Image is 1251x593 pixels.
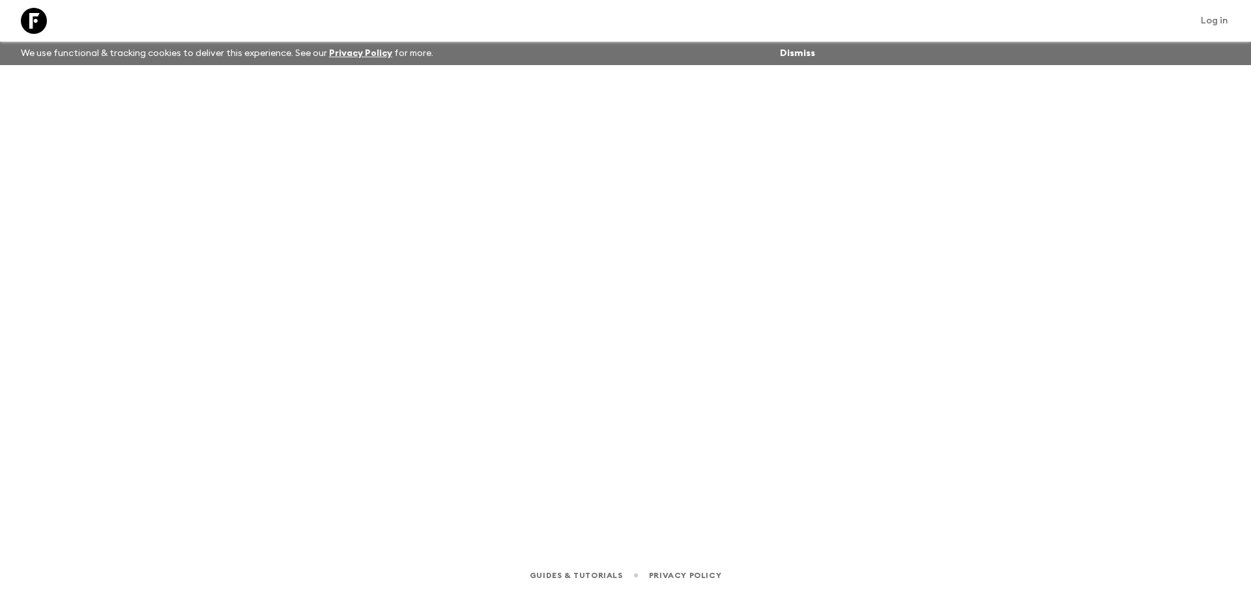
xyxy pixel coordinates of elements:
a: Guides & Tutorials [530,568,623,583]
a: Log in [1194,12,1235,30]
a: Privacy Policy [649,568,721,583]
a: Privacy Policy [329,49,392,58]
p: We use functional & tracking cookies to deliver this experience. See our for more. [16,42,439,65]
button: Dismiss [777,44,818,62]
